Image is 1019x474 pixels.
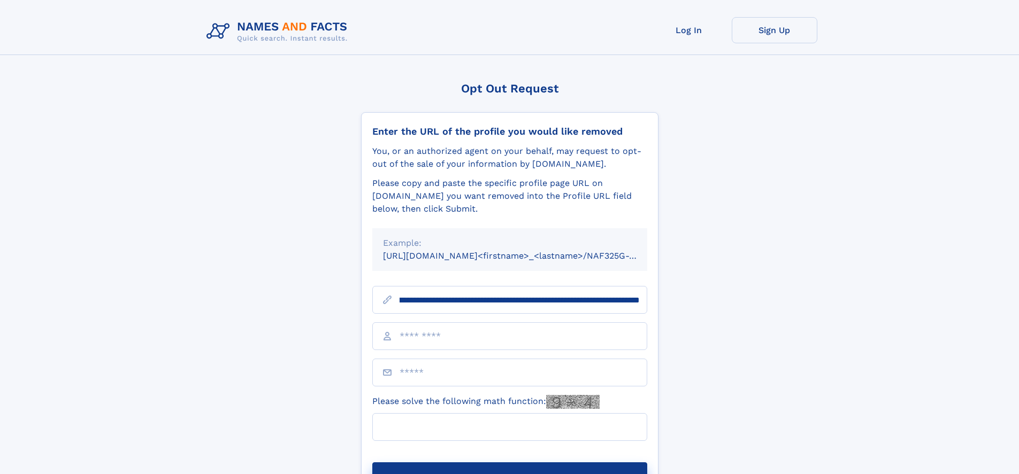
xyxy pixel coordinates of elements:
[372,145,647,170] div: You, or an authorized agent on your behalf, may request to opt-out of the sale of your informatio...
[361,82,658,95] div: Opt Out Request
[372,395,600,409] label: Please solve the following math function:
[732,17,817,43] a: Sign Up
[372,126,647,137] div: Enter the URL of the profile you would like removed
[202,17,356,46] img: Logo Names and Facts
[383,237,637,250] div: Example:
[383,251,668,261] small: [URL][DOMAIN_NAME]<firstname>_<lastname>/NAF325G-xxxxxxxx
[646,17,732,43] a: Log In
[372,177,647,215] div: Please copy and paste the specific profile page URL on [DOMAIN_NAME] you want removed into the Pr...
